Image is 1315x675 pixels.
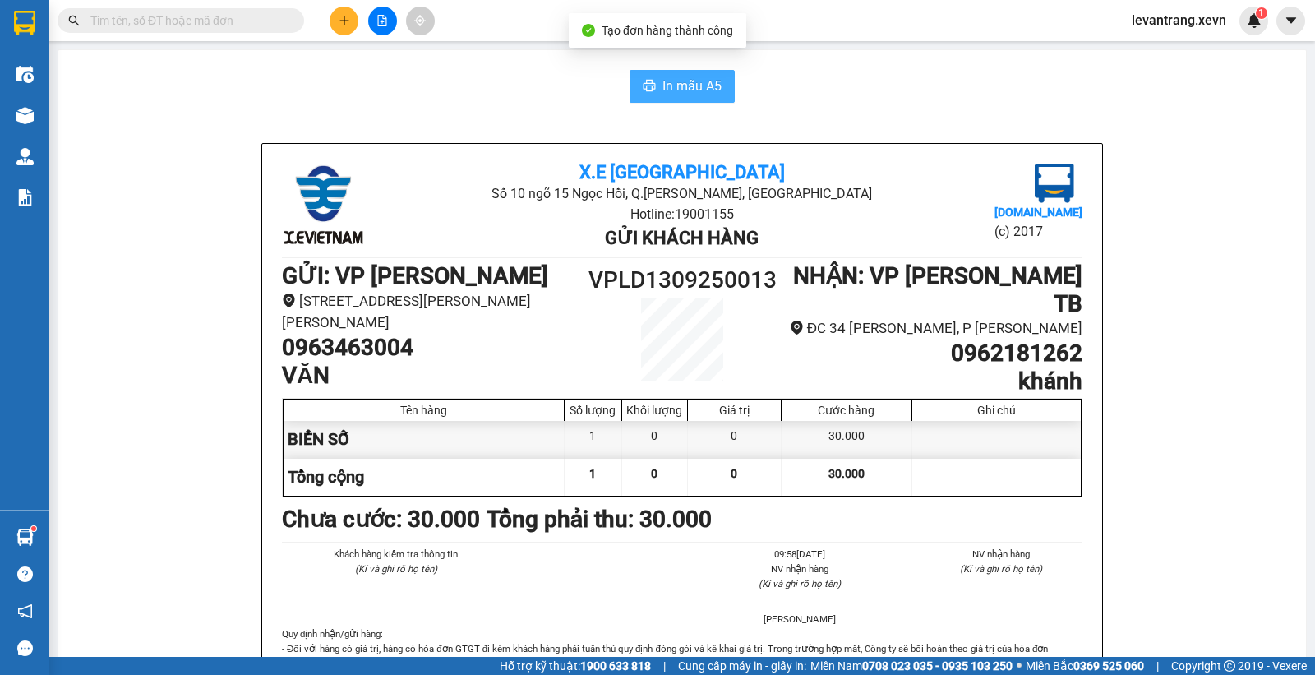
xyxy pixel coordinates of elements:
span: 30.000 [828,467,865,480]
span: 1 [1258,7,1264,19]
div: Khối lượng [626,404,683,417]
h1: khánh [782,368,1082,395]
img: solution-icon [16,189,34,206]
span: | [663,657,666,675]
div: 1 [565,421,622,458]
button: plus [330,7,358,35]
i: (Kí và ghi rõ họ tên) [960,563,1042,575]
div: 30.000 [782,421,912,458]
span: question-circle [17,566,33,582]
div: 0 [688,421,782,458]
img: logo.jpg [282,164,364,246]
b: GỬI : VP [PERSON_NAME] [282,262,548,289]
button: printerIn mẫu A5 [630,70,735,103]
span: plus [339,15,350,26]
img: logo.jpg [1035,164,1074,203]
li: (c) 2017 [994,221,1082,242]
i: (Kí và ghi rõ họ tên) [759,578,841,589]
li: ĐC 34 [PERSON_NAME], P [PERSON_NAME] [782,317,1082,340]
span: Miền Nam [810,657,1013,675]
li: NV nhận hàng [920,547,1083,562]
strong: 1900 633 818 [580,659,651,673]
span: | [1156,657,1159,675]
b: X.E [GEOGRAPHIC_DATA] [579,162,785,183]
span: Miền Bắc [1026,657,1144,675]
input: Tìm tên, số ĐT hoặc mã đơn [90,12,284,30]
img: icon-new-feature [1247,13,1262,28]
div: BIỂN SỐ [284,421,565,458]
img: warehouse-icon [16,107,34,124]
span: file-add [376,15,388,26]
h1: VPLD1309250013 [582,262,782,298]
span: caret-down [1284,13,1299,28]
li: NV nhận hàng [718,562,881,576]
span: notification [17,603,33,619]
span: In mẫu A5 [662,76,722,96]
span: check-circle [582,24,595,37]
span: Tổng cộng [288,467,364,487]
span: copyright [1224,660,1235,672]
b: [DOMAIN_NAME] [994,206,1082,219]
span: printer [643,79,656,95]
div: Số lượng [569,404,617,417]
button: file-add [368,7,397,35]
h1: 0963463004 [282,334,582,362]
li: [PERSON_NAME] [718,612,881,626]
span: environment [282,294,296,307]
div: Tên hàng [288,404,560,417]
strong: 0369 525 060 [1073,659,1144,673]
span: Cung cấp máy in - giấy in: [678,657,806,675]
h1: 0962181262 [782,340,1082,368]
li: Hotline: 19001155 [415,204,948,224]
b: Tổng phải thu: 30.000 [487,506,712,533]
sup: 1 [1256,7,1267,19]
div: Ghi chú [916,404,1077,417]
b: Chưa cước : 30.000 [282,506,480,533]
li: [STREET_ADDRESS][PERSON_NAME][PERSON_NAME] [282,290,582,334]
strong: 0708 023 035 - 0935 103 250 [862,659,1013,673]
i: (Kí và ghi rõ họ tên) [355,563,437,575]
b: NHẬN : VP [PERSON_NAME] TB [793,262,1082,317]
img: warehouse-icon [16,66,34,83]
span: 1 [589,467,596,480]
div: Giá trị [692,404,777,417]
span: aim [414,15,426,26]
span: 0 [651,467,657,480]
li: Khách hàng kiểm tra thông tin [315,547,478,562]
li: Số 10 ngõ 15 Ngọc Hồi, Q.[PERSON_NAME], [GEOGRAPHIC_DATA] [415,183,948,204]
span: Tạo đơn hàng thành công [602,24,733,37]
span: ⚪️ [1017,663,1022,669]
div: 0 [622,421,688,458]
span: Hỗ trợ kỹ thuật: [500,657,651,675]
img: warehouse-icon [16,529,34,546]
sup: 1 [31,526,36,531]
button: aim [406,7,435,35]
div: Cước hàng [786,404,907,417]
span: environment [790,321,804,335]
span: levantrang.xevn [1119,10,1239,30]
span: message [17,640,33,656]
b: Gửi khách hàng [605,228,759,248]
img: logo-vxr [14,11,35,35]
button: caret-down [1276,7,1305,35]
li: 09:58[DATE] [718,547,881,562]
span: 0 [731,467,737,480]
h1: VĂN [282,362,582,390]
span: search [68,15,80,26]
img: warehouse-icon [16,148,34,165]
